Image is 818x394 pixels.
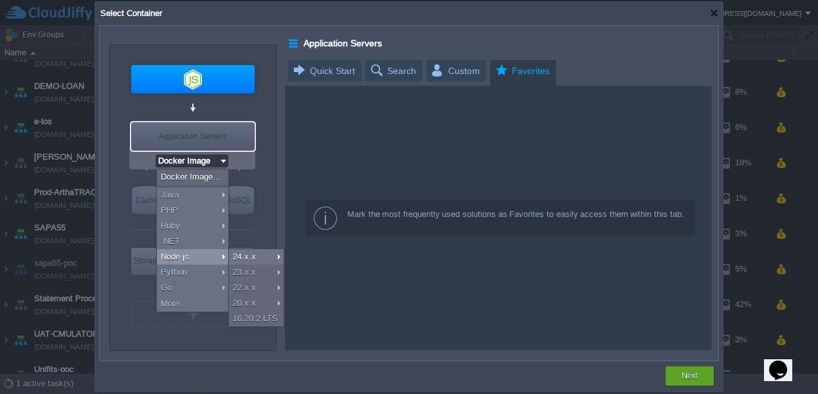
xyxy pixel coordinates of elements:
[229,265,284,280] div: 23.x.x
[132,186,163,214] div: Cache
[157,280,228,295] div: Go
[430,60,480,82] span: Custom
[131,65,255,93] div: Application Servers
[99,8,162,18] span: Select Container
[157,234,228,249] div: .NET
[229,295,284,311] div: 20.x.x
[157,249,228,265] div: Node.js
[223,248,255,274] div: Build
[223,248,255,275] div: Build Node
[494,60,550,82] span: Favorites
[131,122,255,151] div: Application Servers
[229,249,284,265] div: 24.x.x
[131,301,255,326] div: Create New Layer
[157,265,228,280] div: Python
[157,187,228,203] div: Java
[289,35,300,52] div: Application Servers
[223,186,254,214] div: NoSQL
[369,60,416,82] span: Search
[764,342,805,381] iframe: chat widget
[305,200,695,236] div: Mark the most frequently used solutions as Favorites to easily access them within this tab.
[157,203,228,218] div: PHP
[157,169,228,185] div: Docker Image...
[292,60,355,82] span: Quick Start
[131,248,163,275] div: Storage Containers
[682,370,698,382] button: Next
[157,218,228,234] div: Ruby
[223,186,254,214] div: NoSQL Databases
[131,248,163,274] div: Storage
[229,280,284,295] div: 22.x.x
[157,296,228,312] div: More...
[229,311,284,326] div: 16.20.2 LTS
